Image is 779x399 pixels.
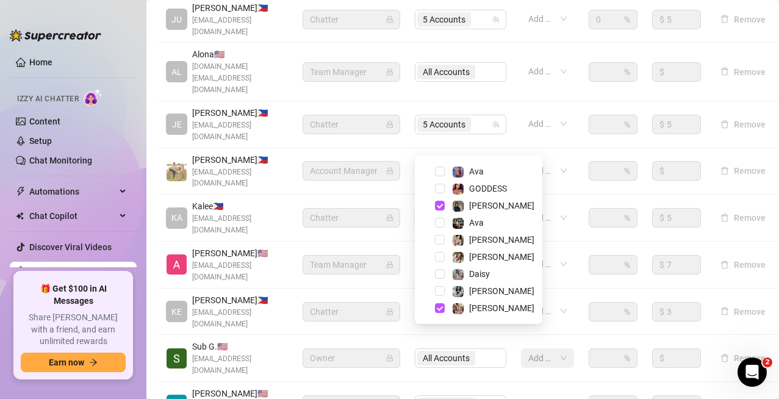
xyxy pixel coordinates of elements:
[453,218,464,229] img: Ava
[716,12,770,27] button: Remove
[386,16,393,23] span: lock
[172,118,182,131] span: JE
[192,307,288,330] span: [EMAIL_ADDRESS][DOMAIN_NAME]
[386,167,393,174] span: lock
[423,13,465,26] span: 5 Accounts
[386,214,393,221] span: lock
[192,120,288,143] span: [EMAIL_ADDRESS][DOMAIN_NAME]
[310,256,393,274] span: Team Manager
[29,242,112,252] a: Discover Viral Videos
[386,261,393,268] span: lock
[21,312,126,348] span: Share [PERSON_NAME] with a friend, and earn unlimited rewards
[192,199,288,213] span: Kalee 🇵🇭
[386,354,393,362] span: lock
[192,48,288,61] span: Alona 🇺🇸
[716,304,770,319] button: Remove
[469,201,534,210] span: [PERSON_NAME]
[492,121,500,128] span: team
[738,358,767,387] iframe: Intercom live chat
[192,15,288,38] span: [EMAIL_ADDRESS][DOMAIN_NAME]
[310,349,393,367] span: Owner
[310,209,393,227] span: Chatter
[29,117,60,126] a: Content
[16,212,24,220] img: Chat Copilot
[192,167,288,190] span: [EMAIL_ADDRESS][DOMAIN_NAME]
[435,201,445,210] span: Select tree node
[435,252,445,262] span: Select tree node
[17,93,79,105] span: Izzy AI Chatter
[716,117,770,132] button: Remove
[453,286,464,297] img: Sadie
[171,13,182,26] span: JU
[716,257,770,272] button: Remove
[469,303,534,313] span: [PERSON_NAME]
[171,211,182,225] span: KA
[386,121,393,128] span: lock
[417,12,471,27] span: 5 Accounts
[469,286,534,296] span: [PERSON_NAME]
[167,161,187,181] img: Aaron Paul Carnaje
[469,235,534,245] span: [PERSON_NAME]
[435,184,445,193] span: Select tree node
[29,136,52,146] a: Setup
[29,57,52,67] a: Home
[171,305,182,318] span: KE
[435,286,445,296] span: Select tree node
[453,235,464,246] img: Jenna
[29,267,62,276] a: Settings
[310,303,393,321] span: Chatter
[21,353,126,372] button: Earn nowarrow-right
[192,293,288,307] span: [PERSON_NAME] 🇵🇭
[192,61,288,96] span: [DOMAIN_NAME][EMAIL_ADDRESS][DOMAIN_NAME]
[192,106,288,120] span: [PERSON_NAME] 🇵🇭
[10,29,101,41] img: logo-BBDzfeDw.svg
[435,235,445,245] span: Select tree node
[29,206,116,226] span: Chat Copilot
[417,117,471,132] span: 5 Accounts
[21,283,126,307] span: 🎁 Get $100 in AI Messages
[469,184,507,193] span: GODDESS
[435,303,445,313] span: Select tree node
[310,10,393,29] span: Chatter
[84,88,102,106] img: AI Chatter
[192,1,288,15] span: [PERSON_NAME] 🇵🇭
[469,269,490,279] span: Daisy
[435,218,445,228] span: Select tree node
[167,348,187,368] img: Sub Genius
[453,252,464,263] img: Paige
[453,269,464,280] img: Daisy
[716,351,770,365] button: Remove
[386,308,393,315] span: lock
[167,254,187,275] img: Alexicon Ortiaga
[192,353,288,376] span: [EMAIL_ADDRESS][DOMAIN_NAME]
[171,65,182,79] span: AL
[453,303,464,314] img: Anna
[763,358,772,367] span: 2
[435,269,445,279] span: Select tree node
[310,115,393,134] span: Chatter
[469,252,534,262] span: [PERSON_NAME]
[192,153,288,167] span: [PERSON_NAME] 🇵🇭
[453,201,464,212] img: Anna
[192,340,288,353] span: Sub G. 🇺🇸
[29,156,92,165] a: Chat Monitoring
[453,184,464,195] img: GODDESS
[89,358,98,367] span: arrow-right
[716,164,770,178] button: Remove
[16,187,26,196] span: thunderbolt
[453,167,464,178] img: Ava
[435,167,445,176] span: Select tree node
[310,162,393,180] span: Account Manager
[716,210,770,225] button: Remove
[469,167,484,176] span: Ava
[192,246,288,260] span: [PERSON_NAME] 🇺🇸
[469,218,484,228] span: Ava
[192,213,288,236] span: [EMAIL_ADDRESS][DOMAIN_NAME]
[492,16,500,23] span: team
[49,358,84,367] span: Earn now
[29,182,116,201] span: Automations
[310,63,393,81] span: Team Manager
[716,65,770,79] button: Remove
[192,260,288,283] span: [EMAIL_ADDRESS][DOMAIN_NAME]
[386,68,393,76] span: lock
